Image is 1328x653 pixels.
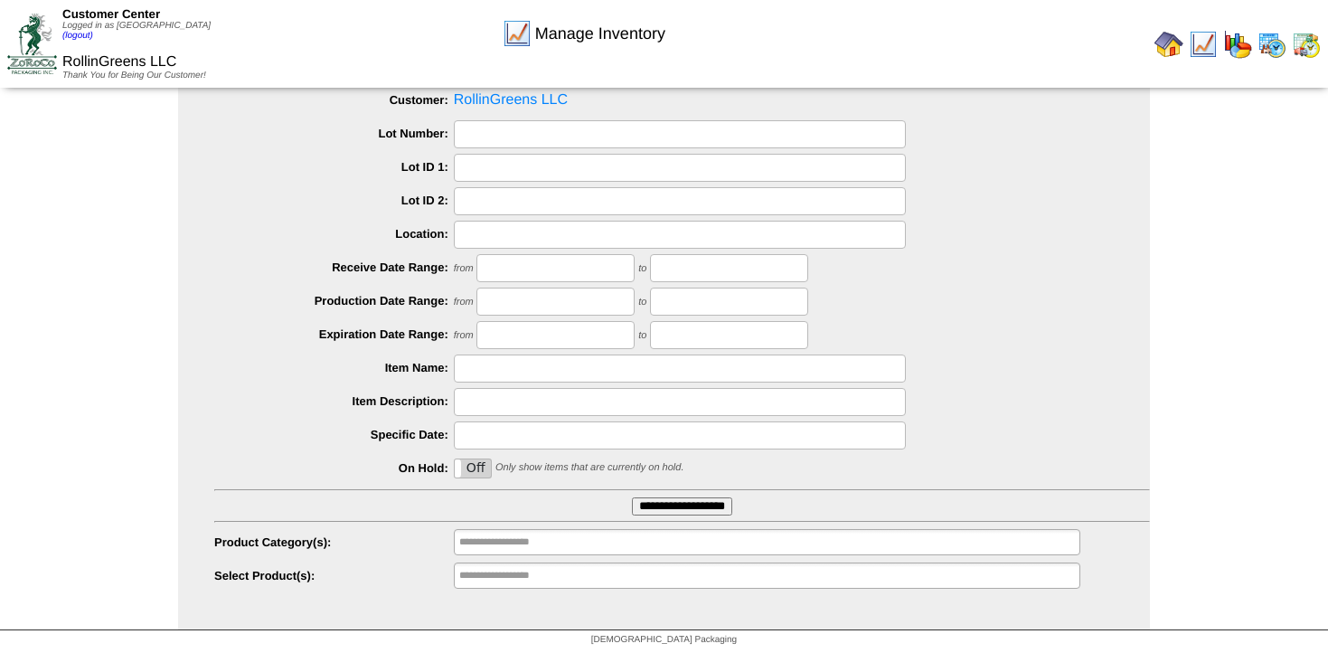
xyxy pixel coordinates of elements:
[638,297,646,308] span: to
[503,19,532,48] img: line_graph.gif
[638,330,646,341] span: to
[214,194,454,207] label: Lot ID 2:
[62,7,160,21] span: Customer Center
[1189,30,1218,59] img: line_graph.gif
[62,31,93,41] a: (logout)
[454,459,493,478] div: OnOff
[62,21,211,41] span: Logged in as [GEOGRAPHIC_DATA]
[62,71,206,80] span: Thank You for Being Our Customer!
[214,160,454,174] label: Lot ID 1:
[214,428,454,441] label: Specific Date:
[214,93,454,107] label: Customer:
[62,54,176,70] span: RollinGreens LLC
[591,635,737,645] span: [DEMOGRAPHIC_DATA] Packaging
[454,263,474,274] span: from
[1154,30,1183,59] img: home.gif
[214,535,454,549] label: Product Category(s):
[7,14,57,74] img: ZoRoCo_Logo(Green%26Foil)%20jpg.webp
[214,327,454,341] label: Expiration Date Range:
[214,127,454,140] label: Lot Number:
[1257,30,1286,59] img: calendarprod.gif
[214,87,1150,114] span: RollinGreens LLC
[214,361,454,374] label: Item Name:
[214,569,454,582] label: Select Product(s):
[535,24,665,43] span: Manage Inventory
[1292,30,1321,59] img: calendarinout.gif
[214,227,454,241] label: Location:
[1223,30,1252,59] img: graph.gif
[638,263,646,274] span: to
[214,260,454,274] label: Receive Date Range:
[455,459,492,478] label: Off
[214,461,454,475] label: On Hold:
[454,297,474,308] span: from
[214,294,454,308] label: Production Date Range:
[214,394,454,408] label: Item Description:
[454,330,474,341] span: from
[495,462,683,473] span: Only show items that are currently on hold.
